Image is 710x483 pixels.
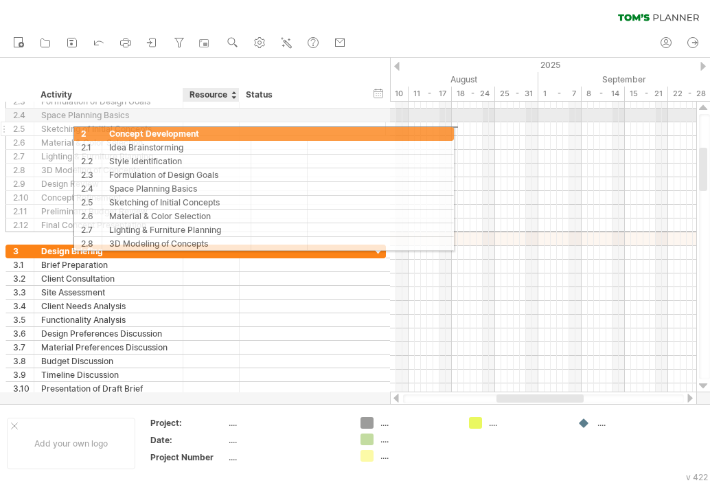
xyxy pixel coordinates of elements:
div: .... [380,434,455,445]
div: 11 - 17 [409,87,452,101]
div: .... [229,417,344,429]
div: .... [597,417,672,429]
div: 3.10 [13,382,34,395]
div: 8 - 14 [582,87,625,101]
div: Lighting & Furniture Planning [41,150,176,163]
div: 3.3 [13,286,34,299]
div: 3.4 [13,300,34,313]
div: .... [489,417,564,429]
div: Budget Discussion [41,355,176,368]
div: 3D Modeling of Concepts [41,164,176,177]
div: Client Consultation [41,272,176,285]
div: 3 [13,245,34,258]
div: 3.7 [13,341,34,354]
div: 2.7 [13,150,34,163]
div: Design Review [41,177,176,190]
div: Sketching of Initial Concepts [41,122,176,135]
div: Concept Refinement [41,191,176,204]
div: Timeline Discussion [41,368,176,381]
div: Final Concept Presentation [41,218,176,232]
div: Material Preferences Discussion [41,341,176,354]
div: Add your own logo [7,418,135,469]
div: .... [380,417,455,429]
div: v 422 [686,472,708,482]
div: Design Preferences Discussion [41,327,176,340]
div: 2.10 [13,191,34,204]
div: 2.8 [13,164,34,177]
div: 2.5 [13,122,34,135]
div: Preliminary Budget Review [41,205,176,218]
div: 3.1 [13,258,34,271]
div: Space Planning Basics [41,109,176,122]
div: Resource [190,88,231,102]
div: Functionality Analysis [41,313,176,326]
div: Material & Color Selection [41,136,176,149]
div: Date: [150,434,226,446]
div: 15 - 21 [625,87,668,101]
div: Presentation of Draft Brief [41,382,176,395]
div: 18 - 24 [452,87,495,101]
div: .... [380,450,455,462]
div: 2.11 [13,205,34,218]
div: Brief Preparation [41,258,176,271]
div: 2.4 [13,109,34,122]
div: Client Needs Analysis [41,300,176,313]
div: .... [229,434,344,446]
div: Activity [41,88,175,102]
div: Project: [150,417,226,429]
div: 25 - 31 [495,87,538,101]
div: 3.9 [13,368,34,381]
div: 2.12 [13,218,34,232]
div: Site Assessment [41,286,176,299]
div: 3.2 [13,272,34,285]
div: 2.9 [13,177,34,190]
div: Status [246,88,356,102]
div: Design Briefing [41,245,176,258]
div: August 2025 [347,72,538,87]
div: 3.8 [13,355,34,368]
div: 3.5 [13,313,34,326]
div: 3.6 [13,327,34,340]
div: 2.6 [13,136,34,149]
div: 1 - 7 [538,87,582,101]
div: .... [229,451,344,463]
div: Project Number [150,451,226,463]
